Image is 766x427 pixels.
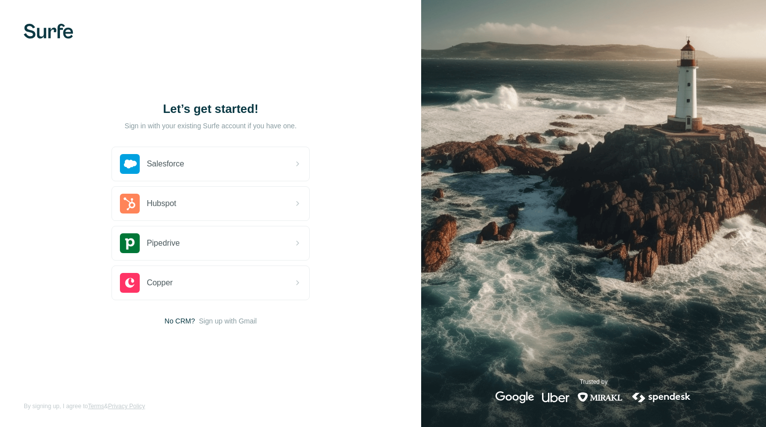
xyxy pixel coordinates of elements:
[24,24,73,39] img: Surfe's logo
[542,391,569,403] img: uber's logo
[125,121,297,131] p: Sign in with your existing Surfe account if you have one.
[631,391,692,403] img: spendesk's logo
[199,316,257,326] button: Sign up with Gmail
[577,391,623,403] img: mirakl's logo
[108,403,145,410] a: Privacy Policy
[120,154,140,174] img: salesforce's logo
[147,277,172,289] span: Copper
[147,198,176,210] span: Hubspot
[120,194,140,213] img: hubspot's logo
[147,158,184,170] span: Salesforce
[111,101,310,117] h1: Let’s get started!
[88,403,104,410] a: Terms
[147,237,180,249] span: Pipedrive
[495,391,534,403] img: google's logo
[164,316,195,326] span: No CRM?
[120,273,140,293] img: copper's logo
[24,402,145,411] span: By signing up, I agree to &
[120,233,140,253] img: pipedrive's logo
[580,377,607,386] p: Trusted by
